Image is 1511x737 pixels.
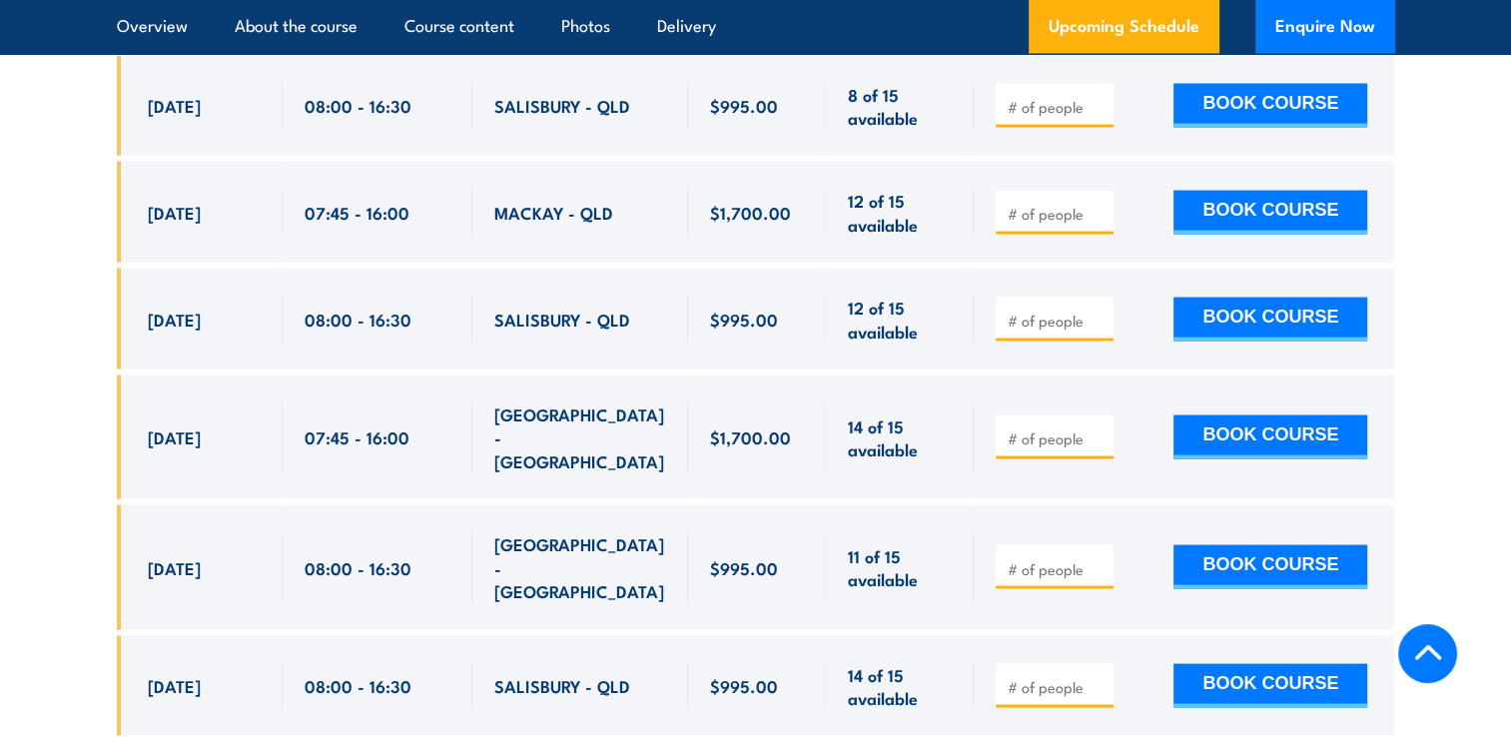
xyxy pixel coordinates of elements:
[148,556,201,579] span: [DATE]
[847,544,952,591] span: 11 of 15 available
[305,425,409,448] span: 07:45 - 16:00
[494,94,630,117] span: SALISBURY - QLD
[847,414,952,461] span: 14 of 15 available
[1173,298,1367,342] button: BOOK COURSE
[148,425,201,448] span: [DATE]
[847,83,952,130] span: 8 of 15 available
[148,674,201,697] span: [DATE]
[1173,664,1367,708] button: BOOK COURSE
[1007,311,1107,331] input: # of people
[1007,428,1107,448] input: # of people
[305,556,411,579] span: 08:00 - 16:30
[494,674,630,697] span: SALISBURY - QLD
[148,94,201,117] span: [DATE]
[148,308,201,331] span: [DATE]
[494,532,666,602] span: [GEOGRAPHIC_DATA] - [GEOGRAPHIC_DATA]
[1173,415,1367,459] button: BOOK COURSE
[847,189,952,236] span: 12 of 15 available
[710,201,791,224] span: $1,700.00
[305,94,411,117] span: 08:00 - 16:30
[710,556,778,579] span: $995.00
[1007,97,1107,117] input: # of people
[710,674,778,697] span: $995.00
[1173,191,1367,235] button: BOOK COURSE
[1007,677,1107,697] input: # of people
[494,308,630,331] span: SALISBURY - QLD
[305,308,411,331] span: 08:00 - 16:30
[710,425,791,448] span: $1,700.00
[710,94,778,117] span: $995.00
[305,201,409,224] span: 07:45 - 16:00
[847,296,952,343] span: 12 of 15 available
[1007,559,1107,579] input: # of people
[1173,545,1367,589] button: BOOK COURSE
[1007,204,1107,224] input: # of people
[148,201,201,224] span: [DATE]
[710,308,778,331] span: $995.00
[1173,84,1367,128] button: BOOK COURSE
[494,201,613,224] span: MACKAY - QLD
[847,663,952,710] span: 14 of 15 available
[305,674,411,697] span: 08:00 - 16:30
[494,402,666,472] span: [GEOGRAPHIC_DATA] - [GEOGRAPHIC_DATA]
